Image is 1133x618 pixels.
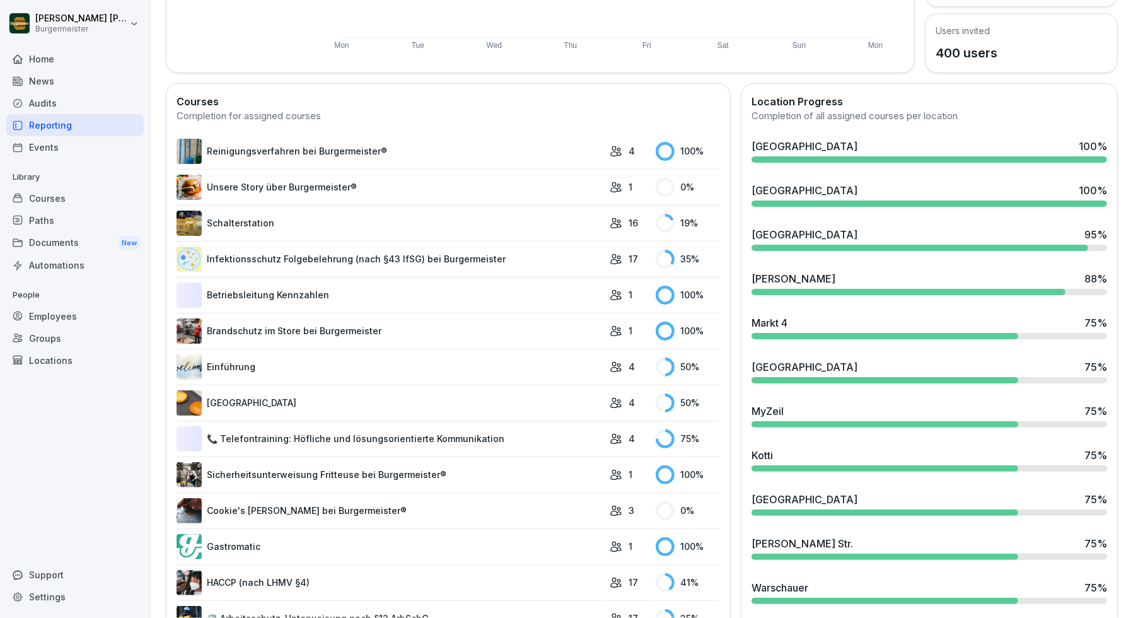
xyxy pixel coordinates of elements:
[629,144,635,158] p: 4
[177,390,202,416] img: tfprac6f6gjge1aqmtbfj8xr.png
[747,399,1112,433] a: MyZeil75%
[752,359,857,375] div: [GEOGRAPHIC_DATA]
[747,531,1112,565] a: [PERSON_NAME] Str.75%
[177,94,720,109] h2: Courses
[6,70,144,92] a: News
[1079,183,1107,198] div: 100 %
[656,250,721,269] div: 35 %
[1084,580,1107,595] div: 75 %
[629,324,632,337] p: 1
[656,286,721,305] div: 100 %
[656,465,721,484] div: 100 %
[656,142,721,161] div: 100 %
[642,41,651,50] text: Fri
[629,288,632,301] p: 1
[656,537,721,556] div: 100 %
[1079,139,1107,154] div: 100 %
[629,432,635,445] p: 4
[718,41,729,50] text: Sat
[1084,448,1107,463] div: 75 %
[177,247,603,272] a: Infektionsschutz Folgebelehrung (nach §43 IfSG) bei Burgermeister
[869,41,883,50] text: Mon
[177,109,720,124] div: Completion for assigned courses
[177,247,202,272] img: x1nnh2ybbqo7uzpnjugev9cm.png
[629,504,634,517] p: 3
[747,134,1112,168] a: [GEOGRAPHIC_DATA]100%
[747,354,1112,388] a: [GEOGRAPHIC_DATA]75%
[6,285,144,305] p: People
[793,41,806,50] text: Sun
[1084,315,1107,330] div: 75 %
[656,394,721,412] div: 50 %
[6,167,144,187] p: Library
[656,322,721,341] div: 100 %
[656,214,721,233] div: 19 %
[936,24,997,37] h5: Users invited
[752,109,1107,124] div: Completion of all assigned courses per location
[119,236,140,250] div: New
[747,310,1112,344] a: Markt 475%
[752,404,784,419] div: MyZeil
[629,360,635,373] p: 4
[752,315,787,330] div: Markt 4
[1084,227,1107,242] div: 95 %
[177,462,202,487] img: f8nsb2zppzm2l97o7hbbwwyn.png
[6,564,144,586] div: Support
[747,575,1112,609] a: Warschauer75%
[752,536,853,551] div: [PERSON_NAME] Str.
[177,426,603,452] a: 📞 Telefontraining: Höfliche und lösungsorientierte Kommunikation
[656,178,721,197] div: 0 %
[629,180,632,194] p: 1
[6,187,144,209] div: Courses
[177,390,603,416] a: [GEOGRAPHIC_DATA]
[177,462,603,487] a: Sicherheitsunterweisung Fritteuse bei Burgermeister®
[6,92,144,114] a: Audits
[412,41,425,50] text: Tue
[752,183,857,198] div: [GEOGRAPHIC_DATA]
[629,252,638,265] p: 17
[1084,359,1107,375] div: 75 %
[177,570,202,595] img: rqcgd2qcvzu23pqatjmmswur.png
[656,573,721,592] div: 41 %
[656,501,721,520] div: 0 %
[747,487,1112,521] a: [GEOGRAPHIC_DATA]75%
[6,231,144,255] a: DocumentsNew
[6,254,144,276] a: Automations
[177,318,603,344] a: Brandschutz im Store bei Burgermeister
[752,271,835,286] div: [PERSON_NAME]
[6,305,144,327] a: Employees
[752,492,857,507] div: [GEOGRAPHIC_DATA]
[177,283,603,308] a: Betriebsleitung Kennzahlen
[1084,492,1107,507] div: 75 %
[177,211,202,236] img: zojjtgecl3qaq1n3gyboj7fn.png
[177,211,603,236] a: Schalterstation
[629,576,638,589] p: 17
[629,468,632,481] p: 1
[6,114,144,136] a: Reporting
[6,349,144,371] a: Locations
[177,139,603,164] a: Reinigungsverfahren bei Burgermeister®
[752,448,773,463] div: Kotti
[35,13,127,24] p: [PERSON_NAME] [PERSON_NAME] [PERSON_NAME]
[177,498,603,523] a: Cookie's [PERSON_NAME] bei Burgermeister®
[1084,536,1107,551] div: 75 %
[6,586,144,608] a: Settings
[6,209,144,231] div: Paths
[177,498,202,523] img: qpvo1kr4qsu6d6y8y50mth9k.png
[6,231,144,255] div: Documents
[656,429,721,448] div: 75 %
[752,580,808,595] div: Warschauer
[177,534,603,559] a: Gastromatic
[177,354,202,380] img: fmwpf4ofvedcibytt1tfo9uk.png
[487,41,502,50] text: Wed
[747,222,1112,256] a: [GEOGRAPHIC_DATA]95%
[6,327,144,349] div: Groups
[6,136,144,158] a: Events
